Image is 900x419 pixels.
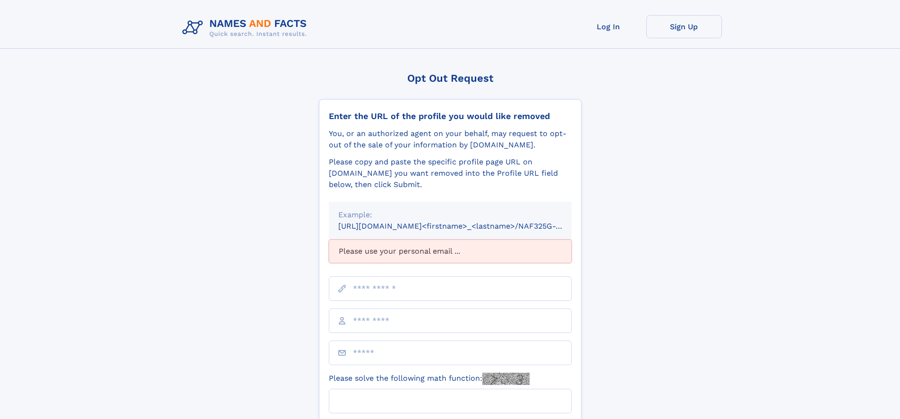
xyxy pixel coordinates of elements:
div: Please copy and paste the specific profile page URL on [DOMAIN_NAME] you want removed into the Pr... [329,156,572,190]
div: Example: [338,209,562,221]
a: Log In [571,15,646,38]
label: Please solve the following math function: [329,373,530,385]
div: Opt Out Request [319,72,582,84]
div: You, or an authorized agent on your behalf, may request to opt-out of the sale of your informatio... [329,128,572,151]
a: Sign Up [646,15,722,38]
div: Please use your personal email ... [329,239,572,263]
img: Logo Names and Facts [179,15,315,41]
div: Enter the URL of the profile you would like removed [329,111,572,121]
small: [URL][DOMAIN_NAME]<firstname>_<lastname>/NAF325G-xxxxxxxx [338,222,590,231]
